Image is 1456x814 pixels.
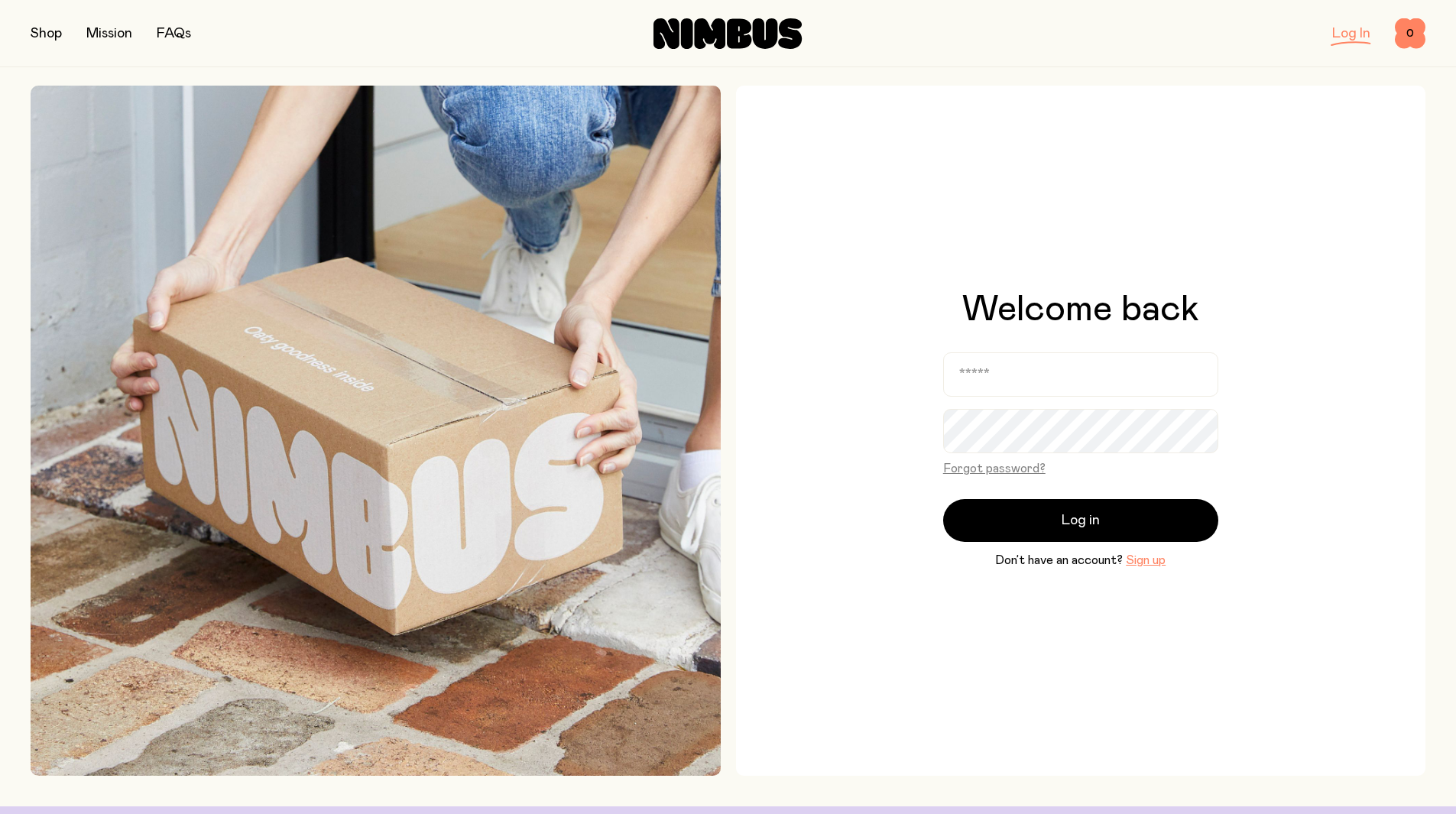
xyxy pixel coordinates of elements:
[943,499,1218,542] button: Log in
[86,27,132,41] a: Mission
[157,27,191,41] a: FAQs
[1126,551,1166,569] button: Sign up
[943,459,1046,478] button: Forgot password?
[31,86,721,776] img: Picking up Nimbus mailer from doorstep
[1062,510,1100,531] span: Log in
[1332,27,1370,41] a: Log In
[1395,18,1425,49] button: 0
[995,551,1123,569] span: Don’t have an account?
[962,291,1199,328] h1: Welcome back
